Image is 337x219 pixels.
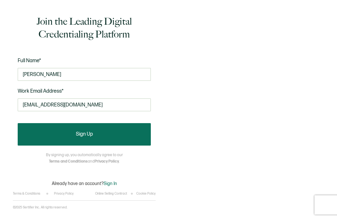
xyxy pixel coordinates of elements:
[18,88,64,94] span: Work Email Address*
[18,15,151,41] h1: Join the Leading Digital Credentialing Platform
[95,192,127,196] a: Online Selling Contract
[95,159,119,164] a: Privacy Policy
[18,58,41,64] span: Full Name*
[136,192,156,196] a: Cookie Policy
[54,192,74,196] a: Privacy Policy
[13,192,40,196] a: Terms & Conditions
[18,123,151,146] button: Sign Up
[18,98,151,111] input: Enter your work email address
[52,181,117,186] p: Already have an account?
[13,206,68,209] p: ©2025 Sertifier Inc.. All rights reserved.
[49,159,88,164] a: Terms and Conditions
[104,181,117,186] span: Sign In
[76,132,93,137] span: Sign Up
[18,68,151,81] input: Jane Doe
[46,152,123,165] p: By signing up, you automatically agree to our and .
